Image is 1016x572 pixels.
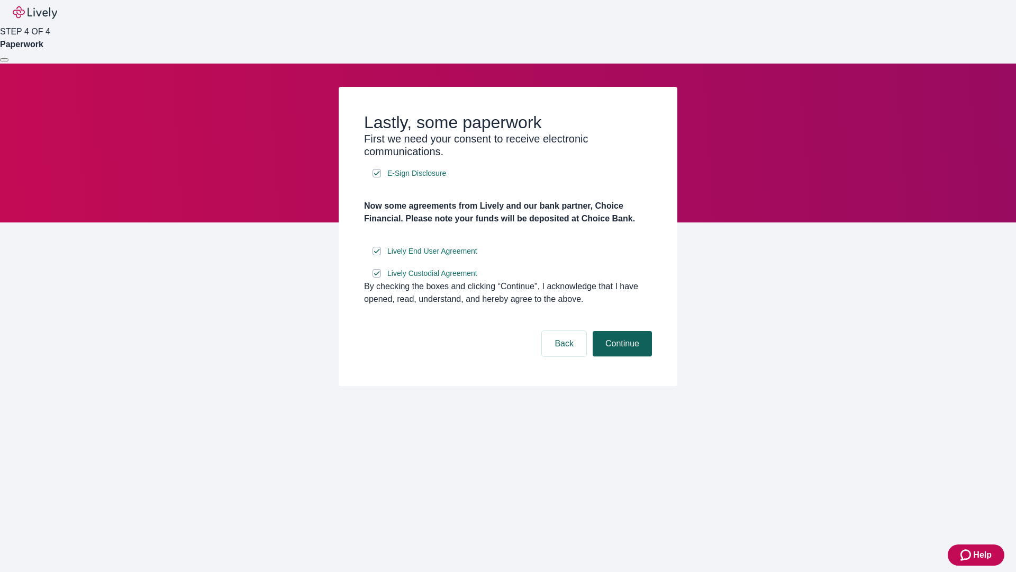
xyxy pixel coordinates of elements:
img: Lively [13,6,57,19]
div: By checking the boxes and clicking “Continue", I acknowledge that I have opened, read, understand... [364,280,652,306]
h3: First we need your consent to receive electronic communications. [364,132,652,158]
span: Help [973,549,992,561]
a: e-sign disclosure document [385,245,479,258]
h4: Now some agreements from Lively and our bank partner, Choice Financial. Please note your funds wi... [364,200,652,225]
span: Lively Custodial Agreement [387,268,477,279]
a: e-sign disclosure document [385,167,448,180]
span: Lively End User Agreement [387,246,477,257]
button: Back [542,331,586,356]
h2: Lastly, some paperwork [364,112,652,132]
span: E-Sign Disclosure [387,168,446,179]
svg: Zendesk support icon [960,549,973,561]
a: e-sign disclosure document [385,267,479,280]
button: Continue [593,331,652,356]
button: Zendesk support iconHelp [948,544,1004,566]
